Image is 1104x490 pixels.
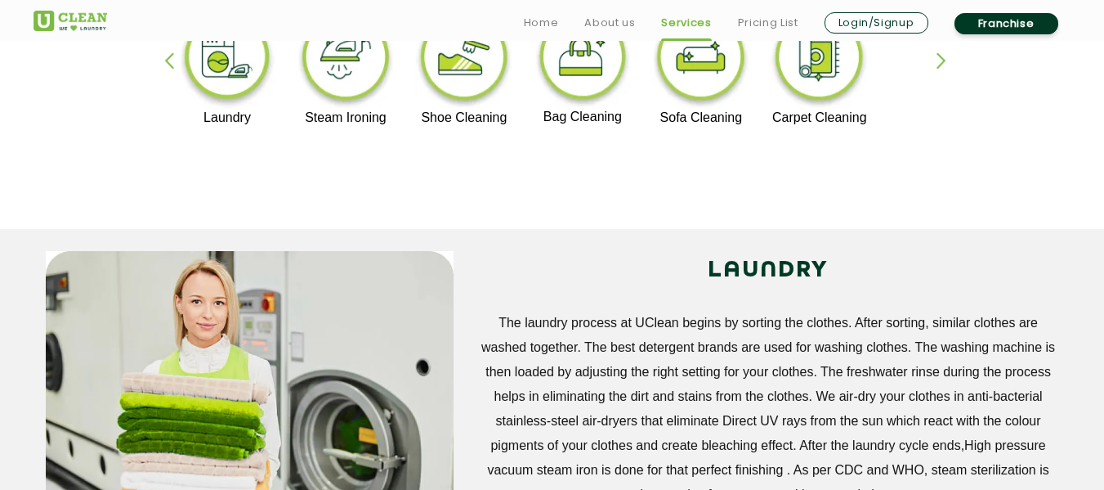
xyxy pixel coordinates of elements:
[661,13,711,33] a: Services
[533,110,633,124] p: Bag Cleaning
[34,11,107,31] img: UClean Laundry and Dry Cleaning
[584,13,635,33] a: About us
[769,110,869,125] p: Carpet Cleaning
[177,110,278,125] p: Laundry
[296,9,396,110] img: steam_ironing_11zon.webp
[533,9,633,110] img: bag_cleaning_11zon.webp
[478,251,1059,290] h2: LAUNDRY
[650,110,751,125] p: Sofa Cleaning
[414,9,515,110] img: shoe_cleaning_11zon.webp
[738,13,798,33] a: Pricing List
[524,13,559,33] a: Home
[414,110,515,125] p: Shoe Cleaning
[296,110,396,125] p: Steam Ironing
[825,12,928,34] a: Login/Signup
[177,9,278,110] img: laundry_cleaning_11zon.webp
[954,13,1058,34] a: Franchise
[769,9,869,110] img: carpet_cleaning_11zon.webp
[650,9,751,110] img: sofa_cleaning_11zon.webp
